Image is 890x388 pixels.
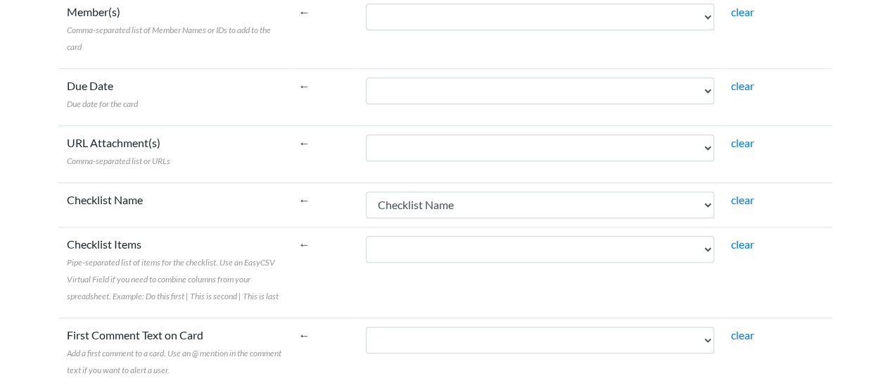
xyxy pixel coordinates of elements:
label: First Comment Text on Card [67,327,282,377]
a: clear [731,237,754,251]
span: Add a first comment to a card. Use an @ mention in the comment text if you want to alert a user. [67,348,281,375]
a: clear [731,328,754,342]
label: Due Date [67,77,138,111]
label: Checklist Items [67,236,282,303]
span: Comma-separated list of Member Names or IDs to add to the card [67,25,271,52]
td: ← [291,68,358,125]
label: Member(s) [67,4,282,54]
label: URL Attachment(s) [67,134,170,168]
td: ← [291,227,358,318]
span: Comma-separated list or URLs [67,156,170,166]
iframe: Drift Widget Chat Controller [820,318,873,371]
span: Due date for the card [67,99,138,109]
a: clear [731,5,754,18]
a: clear [731,193,754,206]
label: Checklist Name [67,192,143,208]
a: clear [731,136,754,149]
td: ← [291,125,358,182]
td: ← [291,182,358,227]
a: clear [731,79,754,92]
span: Pipe-separated list of items for the checklist. Use an EasyCSV Virtual Field if you need to combi... [67,257,279,301]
